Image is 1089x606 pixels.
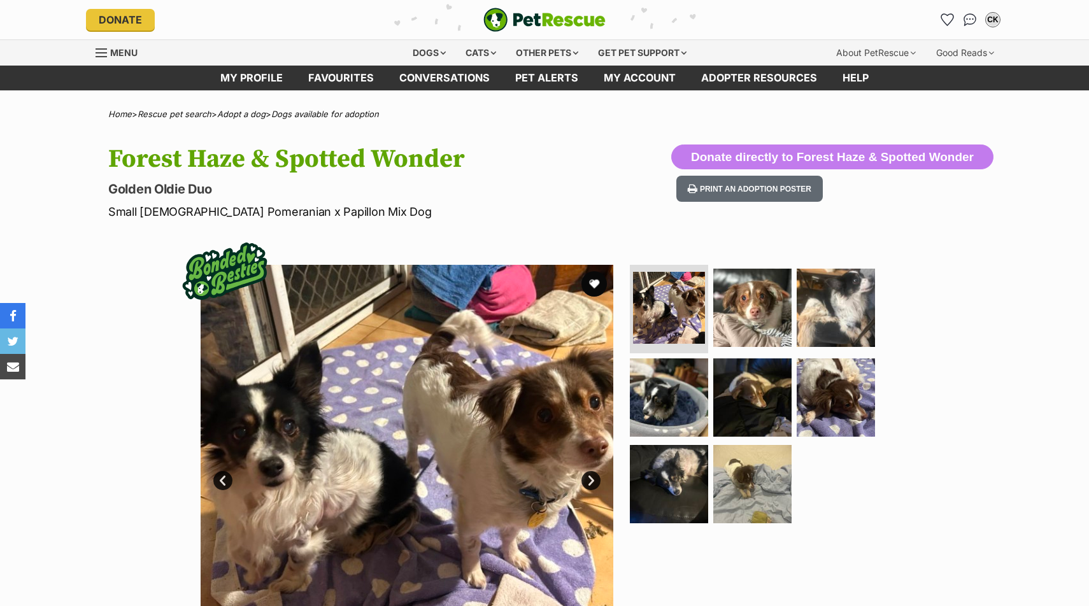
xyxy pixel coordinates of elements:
[827,40,925,66] div: About PetRescue
[964,13,977,26] img: chat-41dd97257d64d25036548639549fe6c8038ab92f7586957e7f3b1b290dea8141.svg
[96,40,146,63] a: Menu
[797,269,875,347] img: Photo of Forest Haze & Spotted Wonder
[630,445,708,523] img: Photo of Forest Haze & Spotted Wonder
[387,66,502,90] a: conversations
[108,109,132,119] a: Home
[713,445,792,523] img: Photo of Forest Haze & Spotted Wonder
[986,13,999,26] div: CK
[960,10,980,30] a: Conversations
[138,109,211,119] a: Rescue pet search
[633,272,705,344] img: Photo of Forest Haze & Spotted Wonder
[713,358,792,437] img: Photo of Forest Haze & Spotted Wonder
[108,203,647,220] p: Small [DEMOGRAPHIC_DATA] Pomeranian x Papillon Mix Dog
[110,47,138,58] span: Menu
[688,66,830,90] a: Adopter resources
[483,8,606,32] a: PetRescue
[830,66,881,90] a: Help
[581,471,601,490] a: Next
[174,220,276,322] img: bonded besties
[797,358,875,437] img: Photo of Forest Haze & Spotted Wonder
[502,66,591,90] a: Pet alerts
[671,144,993,170] button: Donate directly to Forest Haze & Spotted Wonder
[630,358,708,437] img: Photo of Forest Haze & Spotted Wonder
[108,144,647,174] h1: Forest Haze & Spotted Wonder
[937,10,1003,30] ul: Account quick links
[983,10,1003,30] button: My account
[271,109,379,119] a: Dogs available for adoption
[937,10,957,30] a: Favourites
[295,66,387,90] a: Favourites
[507,40,587,66] div: Other pets
[404,40,455,66] div: Dogs
[217,109,266,119] a: Adopt a dog
[591,66,688,90] a: My account
[457,40,505,66] div: Cats
[927,40,1003,66] div: Good Reads
[581,271,607,297] button: favourite
[213,471,232,490] a: Prev
[483,8,606,32] img: logo-e224e6f780fb5917bec1dbf3a21bbac754714ae5b6737aabdf751b685950b380.svg
[76,109,1013,119] div: > > >
[713,269,792,347] img: Photo of Forest Haze & Spotted Wonder
[208,66,295,90] a: My profile
[589,40,695,66] div: Get pet support
[676,176,823,202] button: Print an adoption poster
[86,9,155,31] a: Donate
[108,180,647,198] p: Golden Oldie Duo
